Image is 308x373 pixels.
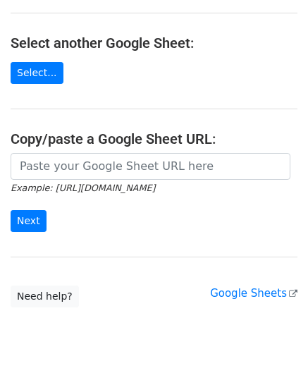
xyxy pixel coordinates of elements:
[11,35,297,51] h4: Select another Google Sheet:
[238,305,308,373] iframe: Chat Widget
[11,153,290,180] input: Paste your Google Sheet URL here
[11,62,63,84] a: Select...
[11,130,297,147] h4: Copy/paste a Google Sheet URL:
[11,210,47,232] input: Next
[11,286,79,307] a: Need help?
[11,183,155,193] small: Example: [URL][DOMAIN_NAME]
[210,287,297,300] a: Google Sheets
